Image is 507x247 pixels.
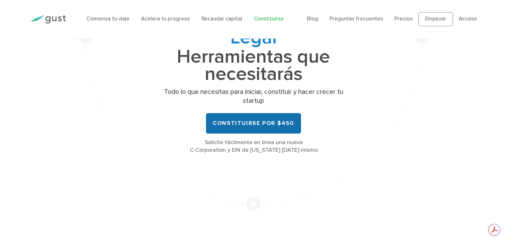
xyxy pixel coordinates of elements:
[459,16,477,22] a: Acceso
[254,16,284,22] a: Constituirse
[195,45,312,86] font: Tabla de capitalización
[141,16,190,22] a: Acelera tu progreso
[418,12,453,26] a: Empezar
[307,16,318,22] a: Blog
[202,16,242,22] a: Recaudar capital
[30,15,66,24] img: Logotipo de Gust
[425,16,446,22] font: Empezar
[164,88,343,105] font: Todo lo que necesitas para iniciar, constituir y hacer crecer tu startup
[206,113,301,134] a: Constituirse por $450
[329,16,383,22] a: Preguntas frecuentes
[394,16,413,22] a: Precios
[190,147,318,153] font: C-Corporation y EIN de [US_STATE] [DATE] mismo
[86,16,130,22] a: Comienza tu viaje
[205,139,303,146] font: Solicite fácilmente en línea una nueva
[213,120,294,127] font: Constituirse por $450
[177,45,330,86] font: Herramientas que necesitarás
